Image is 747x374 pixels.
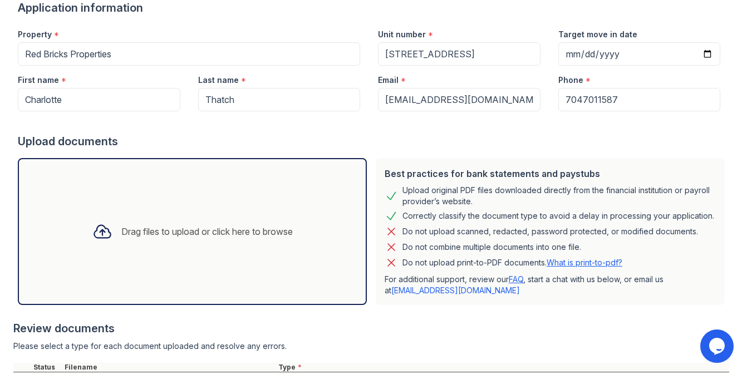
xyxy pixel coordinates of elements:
[402,257,622,268] p: Do not upload print-to-PDF documents.
[402,225,698,238] div: Do not upload scanned, redacted, password protected, or modified documents.
[509,274,523,284] a: FAQ
[385,274,716,296] p: For additional support, review our , start a chat with us below, or email us at
[402,185,716,207] div: Upload original PDF files downloaded directly from the financial institution or payroll provider’...
[13,321,729,336] div: Review documents
[402,240,581,254] div: Do not combine multiple documents into one file.
[18,75,59,86] label: First name
[13,341,729,352] div: Please select a type for each document uploaded and resolve any errors.
[62,363,276,372] div: Filename
[31,363,62,372] div: Status
[198,75,239,86] label: Last name
[276,363,729,372] div: Type
[18,29,52,40] label: Property
[700,329,736,363] iframe: chat widget
[547,258,622,267] a: What is print-to-pdf?
[391,286,520,295] a: [EMAIL_ADDRESS][DOMAIN_NAME]
[402,209,714,223] div: Correctly classify the document type to avoid a delay in processing your application.
[378,29,426,40] label: Unit number
[378,75,399,86] label: Email
[18,134,729,149] div: Upload documents
[558,29,637,40] label: Target move in date
[121,225,293,238] div: Drag files to upload or click here to browse
[558,75,583,86] label: Phone
[385,167,716,180] div: Best practices for bank statements and paystubs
